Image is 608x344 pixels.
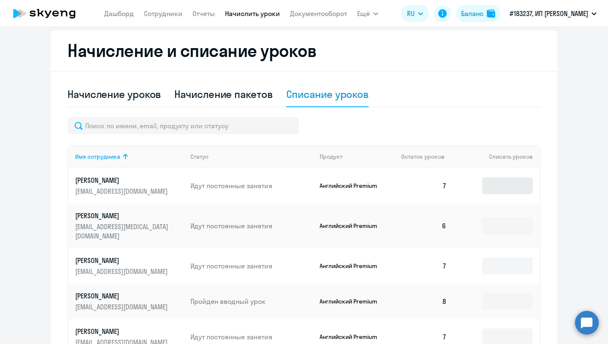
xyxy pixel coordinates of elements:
a: [PERSON_NAME][EMAIL_ADDRESS][DOMAIN_NAME] [75,176,184,196]
p: [PERSON_NAME] [75,256,170,265]
a: Документооборот [290,9,347,18]
p: [PERSON_NAME] [75,327,170,336]
div: Имя сотрудника [75,153,184,160]
p: [EMAIL_ADDRESS][DOMAIN_NAME] [75,187,170,196]
div: Остаток уроков [401,153,453,160]
span: Ещё [357,8,370,19]
a: Отчеты [193,9,215,18]
p: Английский Premium [320,222,383,230]
p: [PERSON_NAME] [75,211,170,220]
input: Поиск по имени, email, продукту или статусу [68,117,299,134]
a: [PERSON_NAME][EMAIL_ADDRESS][DOMAIN_NAME] [75,256,184,276]
a: Сотрудники [144,9,182,18]
p: Английский Premium [320,333,383,341]
a: Начислить уроки [225,9,280,18]
div: Начисление уроков [68,87,161,101]
p: Английский Premium [320,262,383,270]
a: [PERSON_NAME][EMAIL_ADDRESS][DOMAIN_NAME] [75,291,184,311]
a: [PERSON_NAME][EMAIL_ADDRESS][MEDICAL_DATA][DOMAIN_NAME] [75,211,184,241]
p: [EMAIL_ADDRESS][DOMAIN_NAME] [75,302,170,311]
p: #183237, ИП [PERSON_NAME] [510,8,588,19]
div: Продукт [320,153,395,160]
td: 7 [394,168,453,203]
img: balance [487,9,495,18]
td: 7 [394,248,453,284]
div: Начисление пакетов [174,87,272,101]
p: Идут постоянные занятия [190,261,313,271]
p: Английский Premium [320,298,383,305]
p: [EMAIL_ADDRESS][DOMAIN_NAME] [75,267,170,276]
div: Имя сотрудника [75,153,120,160]
p: [PERSON_NAME] [75,176,170,185]
div: Баланс [461,8,483,19]
p: Английский Premium [320,182,383,190]
p: Идут постоянные занятия [190,181,313,190]
a: Дашборд [104,9,134,18]
p: Пройден вводный урок [190,297,313,306]
td: 6 [394,203,453,248]
p: [EMAIL_ADDRESS][MEDICAL_DATA][DOMAIN_NAME] [75,222,170,241]
p: [PERSON_NAME] [75,291,170,301]
div: Продукт [320,153,342,160]
p: Идут постоянные занятия [190,332,313,341]
button: RU [401,5,429,22]
div: Списание уроков [286,87,369,101]
td: 8 [394,284,453,319]
button: Балансbalance [456,5,500,22]
span: Остаток уроков [401,153,445,160]
div: Статус [190,153,209,160]
button: #183237, ИП [PERSON_NAME] [505,3,601,24]
th: Списать уроков [453,145,540,168]
div: Статус [190,153,313,160]
p: Идут постоянные занятия [190,221,313,230]
button: Ещё [357,5,378,22]
h2: Начисление и списание уроков [68,41,540,61]
span: RU [407,8,415,19]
